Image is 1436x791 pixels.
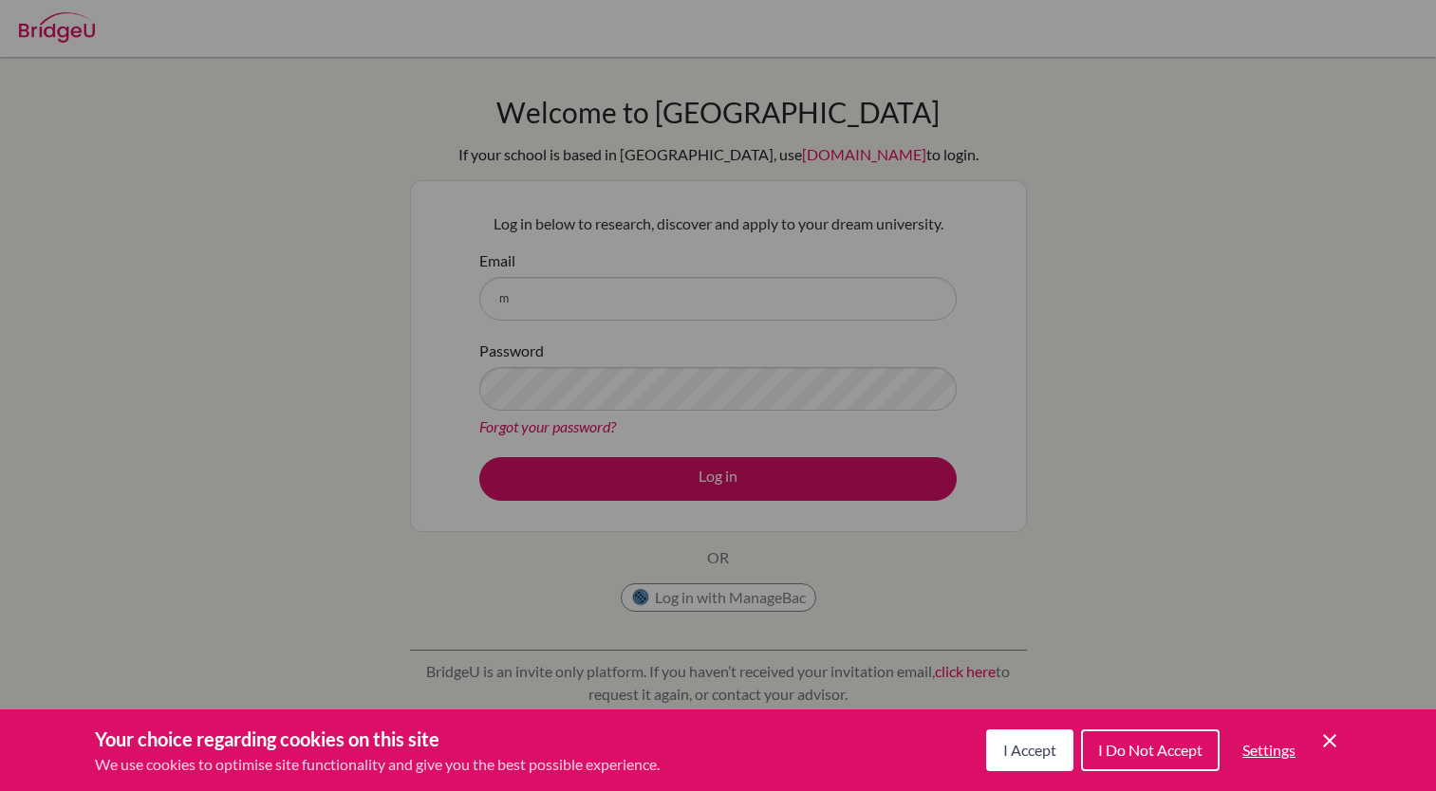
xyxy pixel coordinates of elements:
[986,729,1073,771] button: I Accept
[1098,741,1203,759] span: I Do Not Accept
[1242,741,1296,759] span: Settings
[95,753,660,776] p: We use cookies to optimise site functionality and give you the best possible experience.
[1318,729,1341,752] button: Save and close
[1227,731,1311,769] button: Settings
[1003,741,1056,759] span: I Accept
[1081,729,1220,771] button: I Do Not Accept
[95,725,660,753] h3: Your choice regarding cookies on this site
